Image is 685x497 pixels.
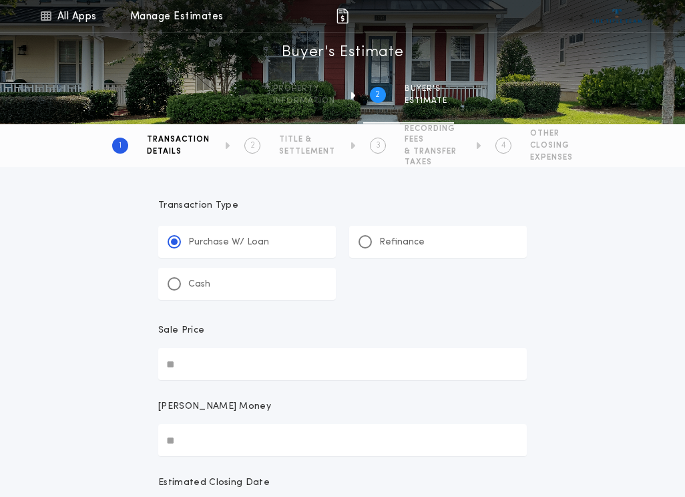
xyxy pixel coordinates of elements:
[282,42,404,63] h1: Buyer's Estimate
[188,278,210,291] p: Cash
[279,134,335,145] span: TITLE &
[530,152,573,163] span: EXPENSES
[530,128,573,139] span: OTHER
[501,140,506,151] h2: 4
[158,476,527,490] p: Estimated Closing Date
[334,8,351,24] img: img
[375,90,380,100] h2: 2
[273,96,335,106] span: information
[158,400,271,413] p: [PERSON_NAME] Money
[405,146,461,168] span: & TRANSFER TAXES
[188,236,269,249] p: Purchase W/ Loan
[376,140,381,151] h2: 3
[405,84,447,94] span: BUYER'S
[250,140,255,151] h2: 2
[379,236,425,249] p: Refinance
[119,140,122,151] h2: 1
[530,140,573,151] span: CLOSING
[405,96,447,106] span: ESTIMATE
[273,84,335,94] span: Property
[147,146,210,157] span: DETAILS
[592,9,642,23] img: vs-icon
[158,199,527,212] p: Transaction Type
[147,134,210,145] span: TRANSACTION
[158,348,527,380] input: Sale Price
[279,146,335,157] span: SETTLEMENT
[158,324,204,337] p: Sale Price
[405,124,461,145] span: RECORDING FEES
[158,424,527,456] input: [PERSON_NAME] Money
